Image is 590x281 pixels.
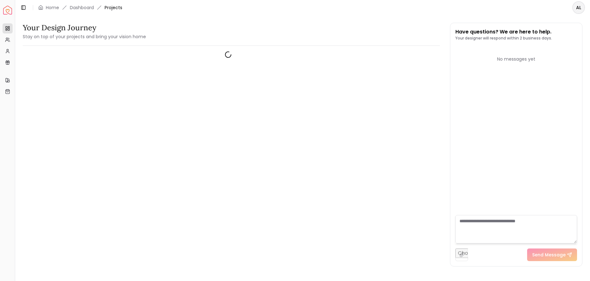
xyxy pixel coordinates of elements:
[105,4,122,11] span: Projects
[70,4,94,11] a: Dashboard
[23,23,146,33] h3: Your Design Journey
[455,36,552,41] p: Your designer will respond within 2 business days.
[455,56,577,62] div: No messages yet
[455,28,552,36] p: Have questions? We are here to help.
[3,6,12,15] img: Spacejoy Logo
[572,1,585,14] button: AL
[573,2,584,13] span: AL
[46,4,59,11] a: Home
[23,33,146,40] small: Stay on top of your projects and bring your vision home
[38,4,122,11] nav: breadcrumb
[3,6,12,15] a: Spacejoy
